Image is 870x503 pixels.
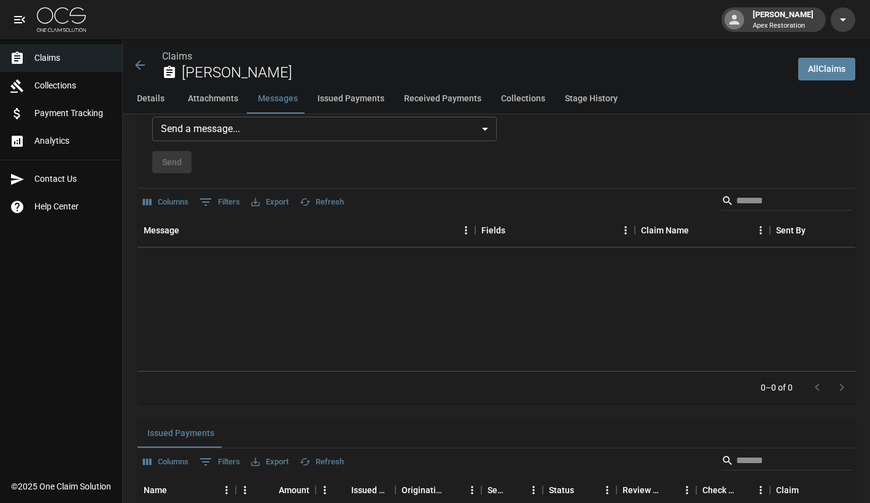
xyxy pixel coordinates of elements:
[475,213,635,248] div: Fields
[524,481,543,499] button: Menu
[761,381,793,394] p: 0–0 of 0
[806,222,823,239] button: Sort
[297,453,347,472] button: Refresh
[140,193,192,212] button: Select columns
[123,84,178,114] button: Details
[752,221,770,240] button: Menu
[721,191,853,213] div: Search
[574,482,591,499] button: Sort
[162,49,788,64] nav: breadcrumb
[34,200,112,213] span: Help Center
[334,482,351,499] button: Sort
[507,482,524,499] button: Sort
[179,222,196,239] button: Sort
[308,84,394,114] button: Issued Payments
[798,58,855,80] a: AllClaims
[138,213,475,248] div: Message
[598,481,616,499] button: Menu
[196,192,243,212] button: Show filters
[394,84,491,114] button: Received Payments
[316,481,334,499] button: Menu
[217,481,236,499] button: Menu
[167,482,184,499] button: Sort
[123,84,870,114] div: anchor tabs
[34,107,112,120] span: Payment Tracking
[689,222,706,239] button: Sort
[248,193,292,212] button: Export
[721,451,853,473] div: Search
[446,482,463,499] button: Sort
[152,117,497,141] div: Send a message...
[11,480,111,493] div: © 2025 One Claim Solution
[144,213,179,248] div: Message
[457,221,475,240] button: Menu
[641,213,689,248] div: Claim Name
[138,418,855,448] div: related-list tabs
[138,418,224,448] button: Issued Payments
[236,481,254,499] button: Menu
[753,21,814,31] p: Apex Restoration
[752,481,770,499] button: Menu
[140,453,192,472] button: Select columns
[248,453,292,472] button: Export
[34,135,112,147] span: Analytics
[799,482,816,499] button: Sort
[635,213,770,248] div: Claim Name
[505,222,522,239] button: Sort
[34,173,112,185] span: Contact Us
[555,84,627,114] button: Stage History
[162,50,192,62] a: Claims
[182,64,788,82] h2: [PERSON_NAME]
[34,52,112,64] span: Claims
[248,84,308,114] button: Messages
[297,193,347,212] button: Refresh
[463,481,481,499] button: Menu
[734,482,752,499] button: Sort
[616,221,635,240] button: Menu
[491,84,555,114] button: Collections
[34,79,112,92] span: Collections
[7,7,32,32] button: open drawer
[661,482,678,499] button: Sort
[196,452,243,472] button: Show filters
[262,482,279,499] button: Sort
[678,481,696,499] button: Menu
[481,213,505,248] div: Fields
[37,7,86,32] img: ocs-logo-white-transparent.png
[748,9,818,31] div: [PERSON_NAME]
[776,213,806,248] div: Sent By
[178,84,248,114] button: Attachments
